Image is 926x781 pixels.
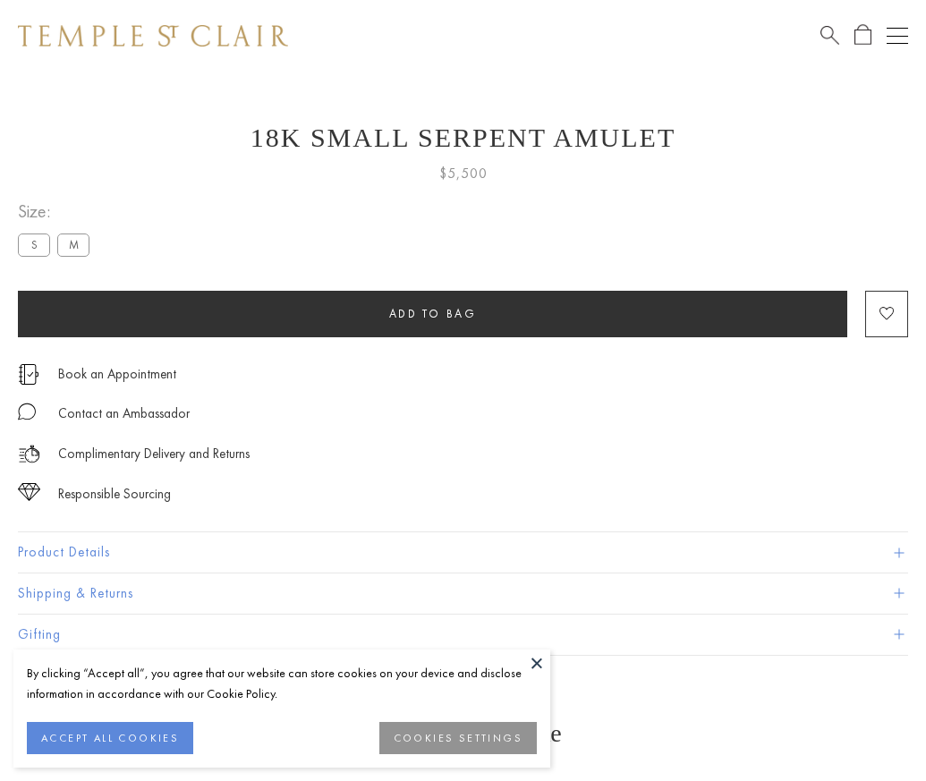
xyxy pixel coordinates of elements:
img: icon_sourcing.svg [18,483,40,501]
img: icon_delivery.svg [18,443,40,465]
button: Gifting [18,615,908,655]
span: Size: [18,197,97,226]
button: Open navigation [887,25,908,47]
img: Temple St. Clair [18,25,288,47]
button: Shipping & Returns [18,573,908,614]
h1: 18K Small Serpent Amulet [18,123,908,153]
button: ACCEPT ALL COOKIES [27,722,193,754]
img: icon_appointment.svg [18,364,39,385]
a: Book an Appointment [58,364,176,384]
button: Add to bag [18,291,847,337]
label: S [18,233,50,256]
label: M [57,233,89,256]
button: COOKIES SETTINGS [379,722,537,754]
div: Contact an Ambassador [58,403,190,425]
button: Product Details [18,532,908,573]
p: Complimentary Delivery and Returns [58,443,250,465]
div: Responsible Sourcing [58,483,171,505]
a: Search [820,24,839,47]
span: $5,500 [439,162,488,185]
img: MessageIcon-01_2.svg [18,403,36,420]
div: By clicking “Accept all”, you agree that our website can store cookies on your device and disclos... [27,663,537,704]
span: Add to bag [389,306,477,321]
a: Open Shopping Bag [854,24,871,47]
